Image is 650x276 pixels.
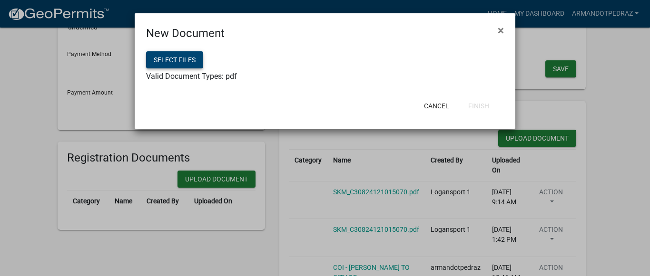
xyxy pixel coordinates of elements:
[490,17,512,44] button: Close
[498,24,504,37] span: ×
[146,25,225,42] h4: New Document
[146,51,203,68] button: Select files
[461,97,497,114] button: Finish
[416,97,457,114] button: Cancel
[146,72,237,81] span: Valid Document Types: pdf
